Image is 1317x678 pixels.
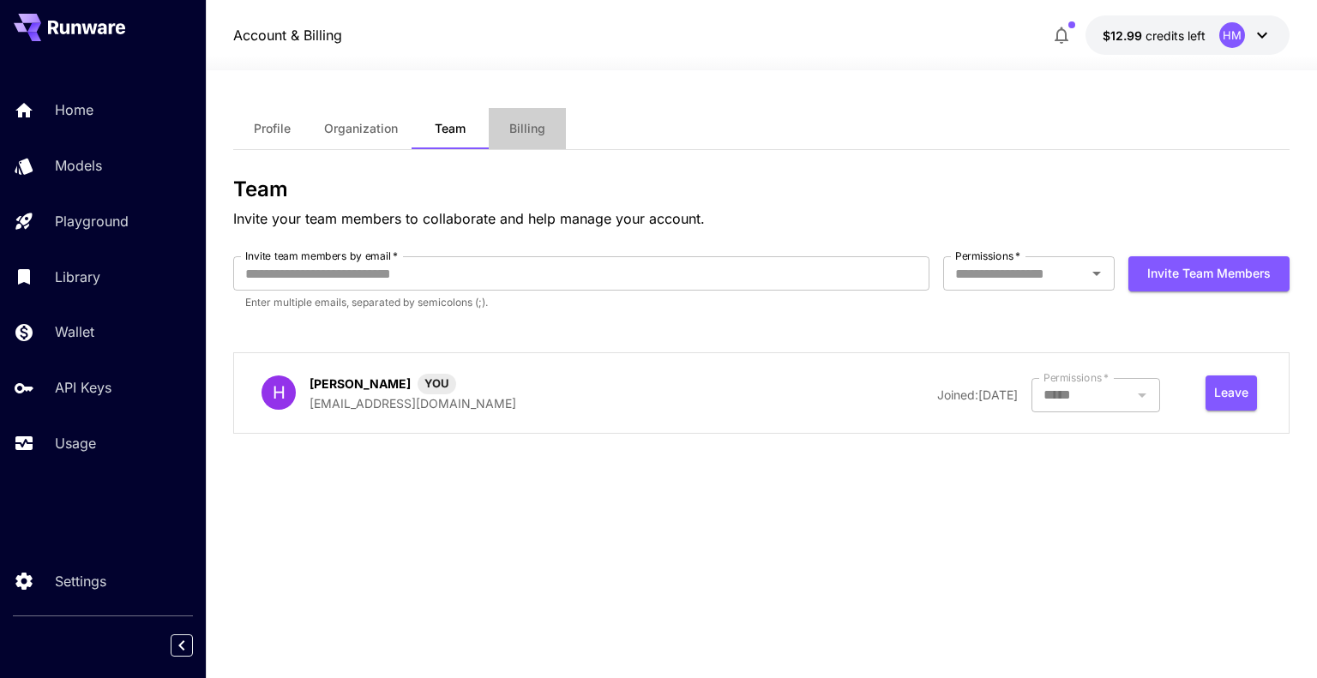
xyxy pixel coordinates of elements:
[1043,370,1109,385] label: Permissions
[1206,375,1257,411] button: Leave
[1103,27,1206,45] div: $12.99119
[233,177,1289,201] h3: Team
[171,634,193,657] button: Collapse sidebar
[55,267,100,287] p: Library
[183,630,206,661] div: Collapse sidebar
[1085,261,1109,285] button: Open
[1103,28,1146,43] span: $12.99
[262,375,296,410] div: H
[55,571,106,591] p: Settings
[233,25,342,45] nav: breadcrumb
[233,208,1289,229] p: Invite your team members to collaborate and help manage your account.
[55,377,111,398] p: API Keys
[1219,22,1245,48] div: HM
[55,321,94,342] p: Wallet
[1085,15,1290,55] button: $12.99119HM
[435,121,466,136] span: Team
[310,375,411,393] p: [PERSON_NAME]
[418,375,456,393] span: YOU
[245,294,917,311] p: Enter multiple emails, separated by semicolons (;).
[509,121,545,136] span: Billing
[1128,256,1290,291] button: Invite team members
[1146,28,1206,43] span: credits left
[55,155,102,176] p: Models
[955,249,1020,263] label: Permissions
[55,211,129,231] p: Playground
[310,394,516,412] p: [EMAIL_ADDRESS][DOMAIN_NAME]
[55,99,93,120] p: Home
[55,433,96,453] p: Usage
[254,121,291,136] span: Profile
[937,387,1018,402] span: Joined: [DATE]
[324,121,398,136] span: Organization
[245,249,398,263] label: Invite team members by email
[233,25,342,45] a: Account & Billing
